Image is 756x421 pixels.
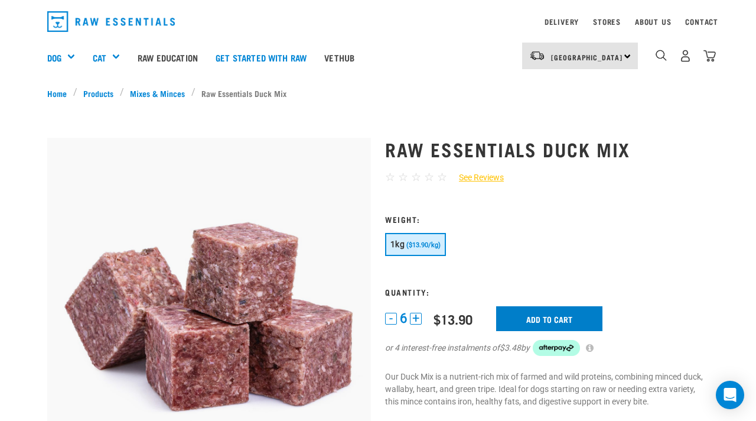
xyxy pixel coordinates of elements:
span: ☆ [411,170,421,184]
span: [GEOGRAPHIC_DATA] [551,55,623,59]
span: ☆ [424,170,434,184]
a: About Us [635,20,671,24]
button: 1kg ($13.90/kg) [385,233,446,256]
span: ☆ [398,170,408,184]
nav: dropdown navigation [38,7,718,37]
span: ($13.90/kg) [406,241,441,249]
a: Mixes & Minces [124,87,191,99]
span: ☆ [437,170,447,184]
button: - [385,313,397,325]
h3: Quantity: [385,287,709,296]
a: Delivery [545,20,579,24]
a: Raw Education [129,34,207,81]
a: See Reviews [447,171,504,184]
a: Home [47,87,73,99]
img: Raw Essentials Logo [47,11,175,32]
span: ☆ [385,170,395,184]
a: Products [77,87,120,99]
span: 1kg [390,239,405,249]
h3: Weight: [385,215,709,224]
div: Open Intercom Messenger [716,381,744,409]
div: or 4 interest-free instalments of by [385,340,709,357]
a: Cat [93,51,106,64]
a: Contact [685,20,718,24]
img: user.png [679,50,692,62]
input: Add to cart [496,306,602,331]
h1: Raw Essentials Duck Mix [385,138,709,160]
span: $3.48 [500,342,521,354]
img: home-icon-1@2x.png [656,50,667,61]
img: van-moving.png [529,50,545,61]
img: home-icon@2x.png [703,50,716,62]
a: Dog [47,51,61,64]
nav: breadcrumbs [47,87,709,99]
div: $13.90 [434,312,472,326]
a: Vethub [315,34,363,81]
p: Our Duck Mix is a nutrient-rich mix of farmed and wild proteins, combining minced duck, wallaby, ... [385,371,709,408]
a: Get started with Raw [207,34,315,81]
a: Stores [593,20,621,24]
span: 6 [400,312,407,325]
button: + [410,313,422,325]
img: Afterpay [533,340,580,357]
